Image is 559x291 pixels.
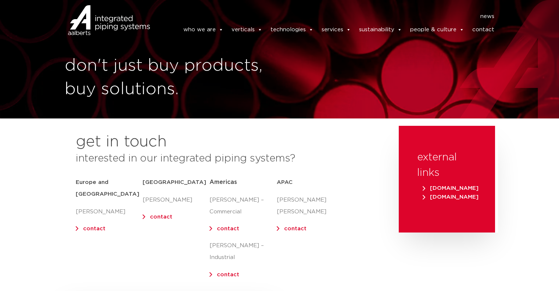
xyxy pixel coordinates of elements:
[277,177,344,188] h5: APAC
[76,151,380,166] h3: interested in our integrated piping systems?
[421,185,480,191] a: [DOMAIN_NAME]
[423,194,479,200] span: [DOMAIN_NAME]
[76,180,139,197] strong: Europe and [GEOGRAPHIC_DATA]
[232,22,262,37] a: verticals
[270,22,313,37] a: technologies
[359,22,402,37] a: sustainability
[417,150,477,181] h3: external links
[277,194,344,218] p: [PERSON_NAME] [PERSON_NAME]
[65,54,276,101] h1: don't just buy products, buy solutions.
[472,22,494,37] a: contact
[423,185,479,191] span: [DOMAIN_NAME]
[322,22,351,37] a: services
[143,194,209,206] p: [PERSON_NAME]
[217,272,239,277] a: contact
[410,22,464,37] a: people & culture
[284,226,307,231] a: contact
[76,206,143,218] p: [PERSON_NAME]
[480,11,494,22] a: news
[161,11,495,22] nav: Menu
[209,179,237,185] span: Americas
[183,22,223,37] a: who we are
[209,240,276,263] p: [PERSON_NAME] – Industrial
[76,133,167,151] h2: get in touch
[209,194,276,218] p: [PERSON_NAME] – Commercial
[143,177,209,188] h5: [GEOGRAPHIC_DATA]
[217,226,239,231] a: contact
[150,214,172,220] a: contact
[421,194,480,200] a: [DOMAIN_NAME]
[83,226,105,231] a: contact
